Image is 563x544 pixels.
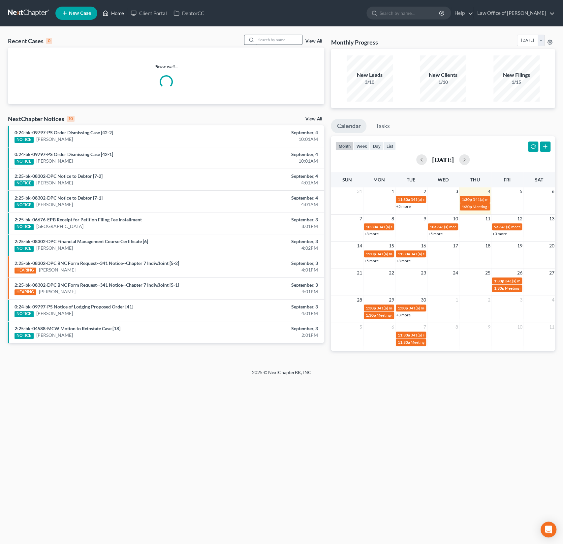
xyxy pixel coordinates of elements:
[356,187,363,195] span: 31
[15,289,36,295] div: HEARING
[221,201,318,208] div: 4:01AM
[379,224,442,229] span: 341(a) meeting for [PERSON_NAME]
[127,7,170,19] a: Client Portal
[420,269,427,277] span: 23
[256,35,302,45] input: Search by name...
[423,187,427,195] span: 2
[39,288,76,295] a: [PERSON_NAME]
[492,231,507,236] a: +3 more
[398,251,410,256] span: 11:30a
[347,71,393,79] div: New Leads
[36,223,83,230] a: [GEOGRAPHIC_DATA]
[8,115,75,123] div: NextChapter Notices
[67,116,75,122] div: 10
[15,268,36,273] div: HEARING
[36,332,73,338] a: [PERSON_NAME]
[470,177,480,182] span: Thu
[331,38,378,46] h3: Monthly Progress
[494,224,498,229] span: 9a
[519,296,523,304] span: 3
[455,296,459,304] span: 1
[15,282,179,288] a: 2:25-bk-08302-DPC BNC Form Request--341 Notice--Chapter 7 Indiv/Joint [5-1]
[535,177,543,182] span: Sat
[377,305,472,310] span: 341(a) meeting for [PERSON_NAME] [PERSON_NAME]
[335,142,353,150] button: month
[15,202,34,208] div: NOTICE
[516,269,523,277] span: 26
[366,251,376,256] span: 1:30p
[221,129,318,136] div: September, 4
[15,195,103,201] a: 2:25-bk-08302-DPC Notice to Debtor [7-1]
[331,119,366,133] a: Calendar
[398,305,408,310] span: 1:30p
[391,215,395,223] span: 8
[398,333,410,337] span: 11:30a
[396,312,411,317] a: +3 more
[428,231,443,236] a: +5 more
[432,156,454,163] h2: [DATE]
[473,197,536,202] span: 341(a) meeting for [PERSON_NAME]
[359,215,363,223] span: 7
[15,333,34,339] div: NOTICE
[364,231,379,236] a: +3 more
[452,242,459,250] span: 17
[221,179,318,186] div: 4:01AM
[487,296,491,304] span: 2
[221,216,318,223] div: September, 3
[493,71,540,79] div: New Filings
[551,187,555,195] span: 6
[396,204,411,209] a: +5 more
[15,130,113,135] a: 0:24-bk-09797-PS Order Dismissing Case [42-2]
[548,269,555,277] span: 27
[15,239,148,244] a: 2:25-bk-08302-DPC Financial Management Course Certificate [6]
[377,313,482,318] span: Meeting of Creditors for [PERSON_NAME] [PERSON_NAME]
[36,201,73,208] a: [PERSON_NAME]
[484,215,491,223] span: 11
[516,242,523,250] span: 19
[420,296,427,304] span: 30
[548,242,555,250] span: 20
[423,323,427,331] span: 7
[221,332,318,338] div: 2:01PM
[484,269,491,277] span: 25
[396,258,411,263] a: +3 more
[36,245,73,251] a: [PERSON_NAME]
[541,522,556,537] div: Open Intercom Messenger
[388,242,395,250] span: 15
[221,310,318,317] div: 4:01PM
[380,7,440,19] input: Search by name...
[430,224,436,229] span: 10a
[411,197,474,202] span: 341(a) meeting for [PERSON_NAME]
[36,158,73,164] a: [PERSON_NAME]
[391,323,395,331] span: 6
[15,180,34,186] div: NOTICE
[451,7,473,19] a: Help
[8,37,52,45] div: Recent Cases
[15,159,34,165] div: NOTICE
[438,177,449,182] span: Wed
[305,39,322,44] a: View All
[15,304,133,309] a: 0:24-bk-09797-PS Notice of Lodging Proposed Order [41]
[347,79,393,85] div: 3/10
[366,313,376,318] span: 1:30p
[452,269,459,277] span: 24
[411,340,484,345] span: Meeting of Creditors for [PERSON_NAME]
[499,224,562,229] span: 341(a) meeting for [PERSON_NAME]
[366,305,376,310] span: 1:30p
[409,305,492,310] span: 341(a) meeting for Antawonia [PERSON_NAME]
[221,288,318,295] div: 4:01PM
[494,286,504,291] span: 1:30p
[221,195,318,201] div: September, 4
[305,117,322,121] a: View All
[366,224,378,229] span: 10:30a
[455,187,459,195] span: 3
[36,136,73,143] a: [PERSON_NAME]
[221,325,318,332] div: September, 3
[420,79,466,85] div: 1/10
[407,177,415,182] span: Tue
[221,173,318,179] div: September, 4
[356,296,363,304] span: 28
[15,224,34,230] div: NOTICE
[353,142,370,150] button: week
[15,173,103,179] a: 2:25-bk-08302-DPC Notice to Debtor [7-2]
